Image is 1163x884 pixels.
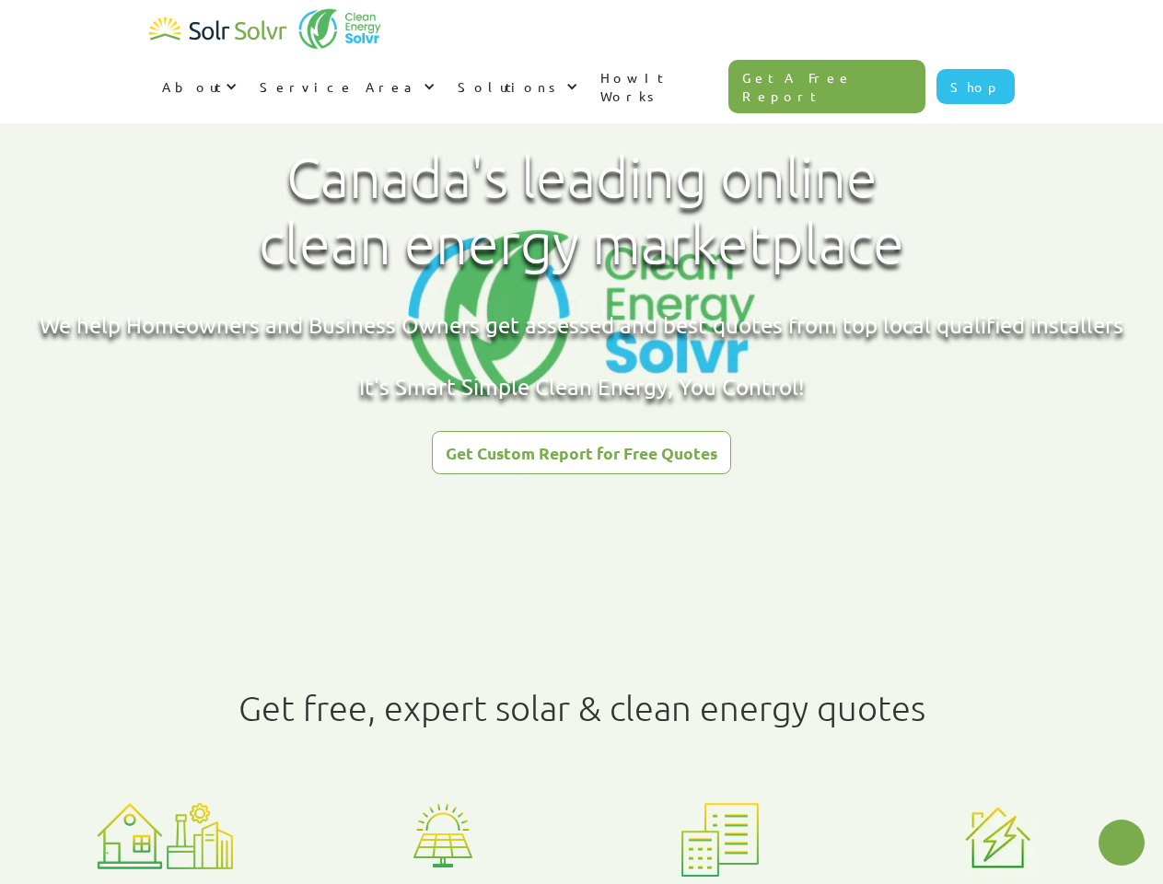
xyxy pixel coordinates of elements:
[458,77,562,96] div: Solutions
[243,145,920,277] h1: Canada's leading online clean energy marketplace
[1099,820,1145,866] button: Open chatbot widget
[40,309,1123,402] div: We help Homeowners and Business Owners get assessed and best quotes from top local qualified inst...
[149,59,247,114] div: About
[238,688,925,728] h1: Get free, expert solar & clean energy quotes
[587,50,729,123] a: How It Works
[445,59,587,114] div: Solutions
[162,77,221,96] div: About
[936,69,1015,104] a: Shop
[247,59,445,114] div: Service Area
[260,77,419,96] div: Service Area
[446,445,717,461] div: Get Custom Report for Free Quotes
[432,431,731,474] a: Get Custom Report for Free Quotes
[728,60,925,113] a: Get A Free Report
